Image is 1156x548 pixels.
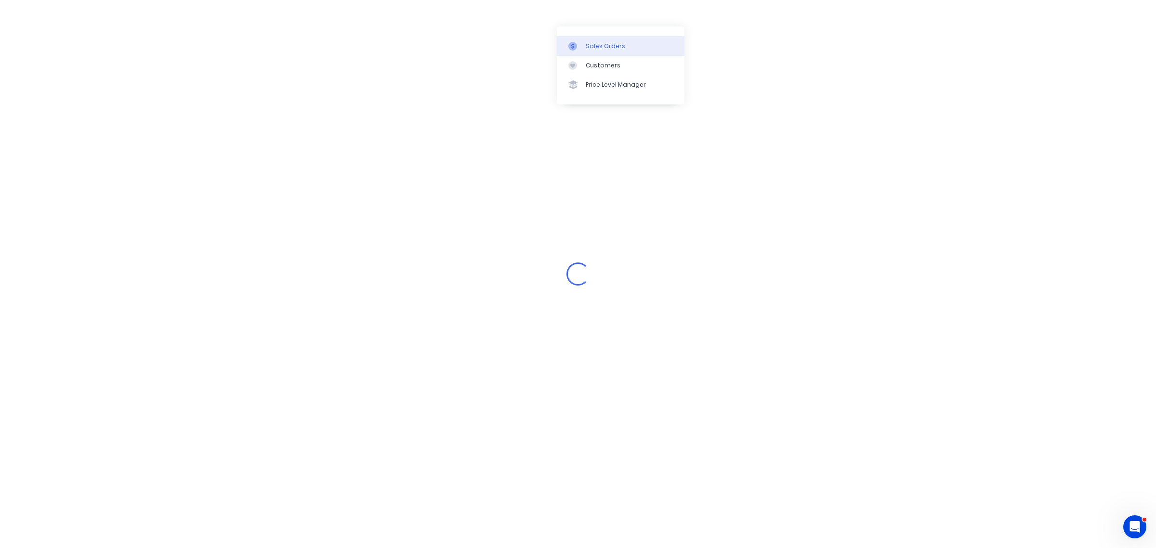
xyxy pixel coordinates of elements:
[586,80,646,89] div: Price Level Manager
[586,42,625,51] div: Sales Orders
[557,56,684,75] a: Customers
[586,61,620,70] div: Customers
[557,36,684,55] a: Sales Orders
[557,75,684,94] a: Price Level Manager
[1123,515,1146,538] iframe: Intercom live chat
